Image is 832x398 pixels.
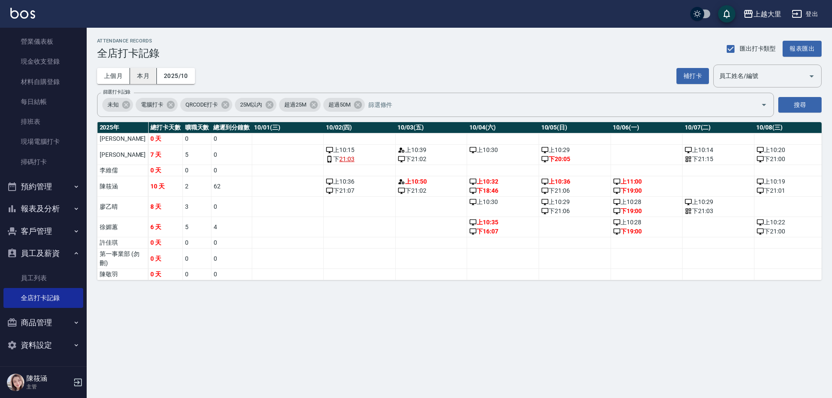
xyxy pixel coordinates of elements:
[10,8,35,19] img: Logo
[279,98,321,112] div: 超過25M
[613,177,680,186] div: 上 11:00
[7,374,24,391] img: Person
[148,165,183,176] td: 0 天
[613,227,680,236] div: 下 19:00
[3,32,83,52] a: 營業儀表板
[26,383,71,391] p: 主管
[395,122,467,133] th: 10/03(五)
[611,122,682,133] th: 10/06(一)
[211,165,252,176] td: 0
[718,5,735,23] button: save
[539,122,611,133] th: 10/05(日)
[398,186,465,195] div: 下 21:02
[136,100,169,109] span: 電腦打卡
[183,133,211,145] td: 0
[685,207,752,216] div: 下 21:03
[97,217,148,237] td: 徐媚蕙
[685,197,752,207] div: 上 10:29
[148,145,183,165] td: 7 天
[757,227,824,236] div: 下 21:00
[613,197,680,207] div: 上 10:28
[183,269,211,280] td: 0
[148,269,183,280] td: 0 天
[148,249,183,269] td: 0 天
[783,41,822,57] button: 報表匯出
[183,237,211,249] td: 0
[541,177,608,186] div: 上 10:36
[279,100,312,109] span: 超過25M
[469,227,536,236] div: 下 16:07
[3,242,83,265] button: 員工及薪資
[326,186,393,195] div: 下 21:07
[211,249,252,269] td: 0
[3,112,83,132] a: 排班表
[3,220,83,243] button: 客戶管理
[3,72,83,92] a: 材料自購登錄
[211,237,252,249] td: 0
[148,217,183,237] td: 6 天
[757,155,824,164] div: 下 21:00
[97,249,148,269] td: 第一事業部 (勿刪)
[183,249,211,269] td: 0
[183,145,211,165] td: 5
[252,122,324,133] th: 10/01(三)
[3,175,83,198] button: 預約管理
[541,197,608,207] div: 上 10:29
[3,334,83,356] button: 資料設定
[398,146,465,155] div: 上 10:39
[754,9,781,19] div: 上越大里
[130,68,157,84] button: 本月
[326,177,393,186] div: 上 10:36
[740,5,785,23] button: 上越大里
[183,165,211,176] td: 0
[757,146,824,155] div: 上 10:20
[366,97,746,113] input: 篩選條件
[3,197,83,220] button: 報表及分析
[97,269,148,280] td: 陳敬羽
[3,152,83,172] a: 掃碼打卡
[754,122,826,133] th: 10/08(三)
[102,100,124,109] span: 未知
[97,68,130,84] button: 上個月
[211,217,252,237] td: 4
[97,197,148,217] td: 廖乙晴
[211,197,252,217] td: 0
[613,207,680,216] div: 下 19:00
[613,218,680,227] div: 上 10:28
[97,122,148,133] th: 2025 年
[148,133,183,145] td: 0 天
[469,177,536,186] div: 上 10:32
[183,176,211,197] td: 2
[235,98,276,112] div: 25M以內
[102,98,133,112] div: 未知
[757,98,771,112] button: Open
[326,146,393,155] div: 上 10:15
[398,177,465,186] div: 上 10:50
[469,146,536,155] div: 上 10:30
[211,122,252,133] th: 總遲到分鐘數
[613,186,680,195] div: 下 19:00
[97,237,148,249] td: 許佳琪
[211,133,252,145] td: 0
[469,186,536,195] div: 下 18:46
[685,155,752,164] div: 下 21:15
[97,145,148,165] td: [PERSON_NAME]
[211,176,252,197] td: 62
[740,44,776,53] span: 匯出打卡類型
[148,176,183,197] td: 10 天
[469,218,536,227] div: 上 10:35
[180,100,224,109] span: QRCODE打卡
[103,89,130,95] label: 篩選打卡記錄
[180,98,233,112] div: QRCODE打卡
[757,177,824,186] div: 上 10:19
[26,374,71,383] h5: 陳筱涵
[3,92,83,112] a: 每日結帳
[805,69,819,83] button: Open
[3,268,83,288] a: 員工列表
[778,97,822,113] button: 搜尋
[469,197,536,207] div: 上 10:30
[148,237,183,249] td: 0 天
[148,122,183,133] th: 總打卡天數
[326,155,393,164] div: 下
[323,100,356,109] span: 超過50M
